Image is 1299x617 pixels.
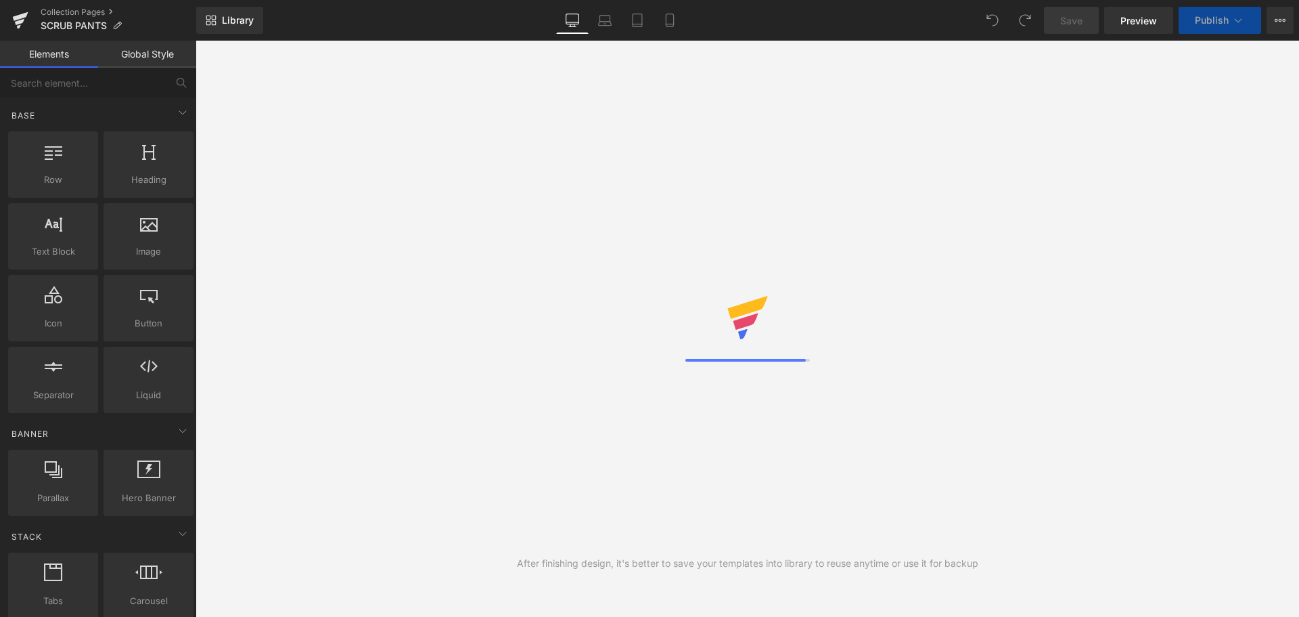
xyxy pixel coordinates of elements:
span: Library [222,14,254,26]
span: Tabs [12,594,94,608]
span: Image [108,244,189,259]
a: Tablet [621,7,654,34]
span: Save [1060,14,1082,28]
span: Publish [1195,15,1229,26]
a: Global Style [98,41,196,68]
span: Icon [12,316,94,331]
span: Banner [10,427,50,440]
button: Redo [1011,7,1039,34]
span: Base [10,109,37,122]
span: Hero Banner [108,491,189,505]
span: Row [12,173,94,187]
span: Button [108,316,189,331]
a: Desktop [556,7,589,34]
span: Text Block [12,244,94,259]
span: Preview [1120,14,1157,28]
span: Stack [10,530,43,543]
a: New Library [196,7,263,34]
a: Preview [1104,7,1173,34]
a: Mobile [654,7,686,34]
button: More [1267,7,1294,34]
span: SCRUB PANTS [41,20,107,31]
button: Publish [1179,7,1261,34]
a: Laptop [589,7,621,34]
span: Separator [12,388,94,402]
span: Heading [108,173,189,187]
span: Liquid [108,388,189,402]
button: Undo [979,7,1006,34]
div: After finishing design, it's better to save your templates into library to reuse anytime or use i... [517,556,978,571]
span: Carousel [108,594,189,608]
span: Parallax [12,491,94,505]
a: Collection Pages [41,7,196,18]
